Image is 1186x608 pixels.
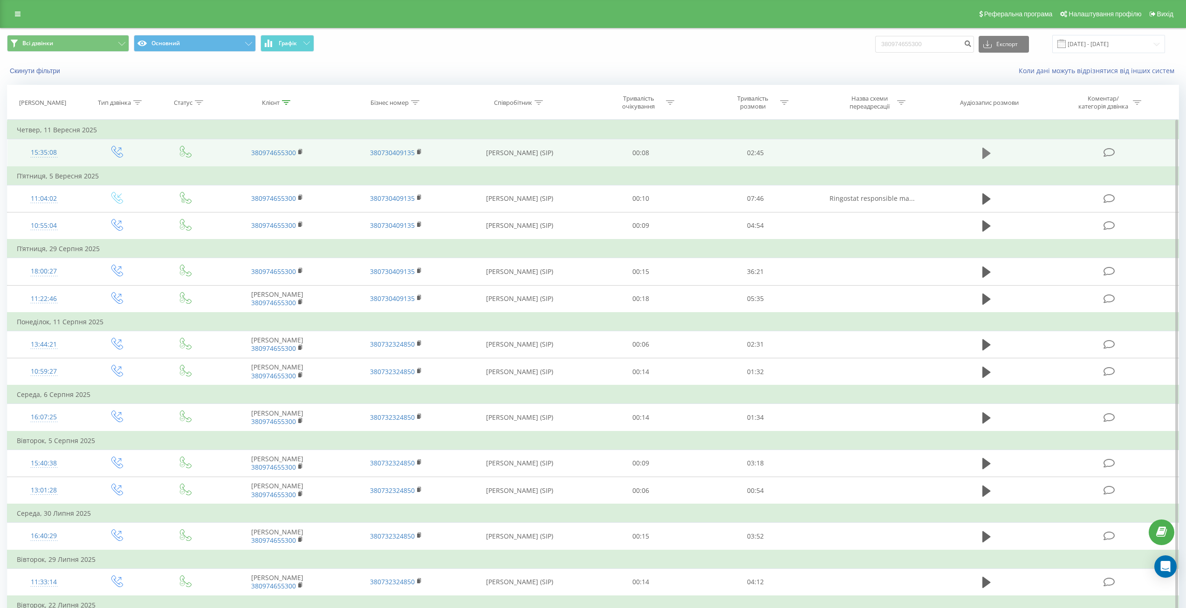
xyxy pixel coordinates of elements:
td: [PERSON_NAME] (SIP) [456,450,584,477]
a: 380974655300 [251,463,296,471]
td: [PERSON_NAME] (SIP) [456,477,584,505]
a: 380974655300 [251,344,296,353]
td: [PERSON_NAME] [218,477,336,505]
a: 380730409135 [370,267,415,276]
div: Тривалість розмови [728,95,778,110]
div: Open Intercom Messenger [1154,555,1177,578]
td: 07:46 [698,185,812,212]
span: Реферальна програма [984,10,1053,18]
td: 02:45 [698,139,812,167]
input: Пошук за номером [875,36,974,53]
div: 13:44:21 [17,335,71,354]
td: [PERSON_NAME] [218,450,336,477]
td: [PERSON_NAME] [218,568,336,596]
div: [PERSON_NAME] [19,99,66,107]
div: 11:33:14 [17,573,71,591]
td: Понеділок, 11 Серпня 2025 [7,313,1179,331]
td: 00:54 [698,477,812,505]
td: П’ятниця, 29 Серпня 2025 [7,239,1179,258]
td: 00:09 [584,212,698,239]
span: Графік [279,40,297,47]
button: Графік [261,35,314,52]
div: Співробітник [494,99,532,107]
a: 380974655300 [251,148,296,157]
div: 15:40:38 [17,454,71,472]
a: 380974655300 [251,298,296,307]
td: 02:31 [698,331,812,358]
td: [PERSON_NAME] (SIP) [456,523,584,550]
td: 00:09 [584,450,698,477]
td: [PERSON_NAME] [218,331,336,358]
div: 15:35:08 [17,143,71,162]
div: Бізнес номер [370,99,409,107]
td: 00:06 [584,477,698,505]
button: Основний [134,35,256,52]
a: 380732324850 [370,367,415,376]
td: Вівторок, 29 Липня 2025 [7,550,1179,569]
button: Експорт [979,36,1029,53]
div: 11:04:02 [17,190,71,208]
div: Назва схеми переадресації [845,95,895,110]
a: Коли дані можуть відрізнятися вiд інших систем [1019,66,1179,75]
span: Ringostat responsible ma... [830,194,915,203]
a: 380730409135 [370,148,415,157]
div: Статус [174,99,192,107]
td: П’ятниця, 5 Вересня 2025 [7,167,1179,185]
td: 00:10 [584,185,698,212]
td: [PERSON_NAME] (SIP) [456,139,584,167]
a: 380730409135 [370,221,415,230]
a: 380730409135 [370,294,415,303]
td: [PERSON_NAME] (SIP) [456,285,584,313]
td: 01:32 [698,358,812,386]
td: 00:08 [584,139,698,167]
td: 00:06 [584,331,698,358]
td: Четвер, 11 Вересня 2025 [7,121,1179,139]
td: 00:14 [584,358,698,386]
div: Клієнт [262,99,280,107]
td: [PERSON_NAME] [218,358,336,386]
td: [PERSON_NAME] (SIP) [456,212,584,239]
div: 16:07:25 [17,408,71,426]
a: 380974655300 [251,221,296,230]
a: 380732324850 [370,577,415,586]
td: 04:12 [698,568,812,596]
span: Вихід [1157,10,1173,18]
td: Середа, 30 Липня 2025 [7,504,1179,523]
td: 00:18 [584,285,698,313]
button: Скинути фільтри [7,67,65,75]
div: Коментар/категорія дзвінка [1076,95,1131,110]
div: 10:59:27 [17,362,71,381]
td: [PERSON_NAME] [218,523,336,550]
a: 380974655300 [251,371,296,380]
td: 04:54 [698,212,812,239]
a: 380974655300 [251,417,296,426]
a: 380732324850 [370,413,415,422]
td: 00:14 [584,568,698,596]
a: 380732324850 [370,486,415,495]
a: 380732324850 [370,458,415,467]
td: Вівторок, 5 Серпня 2025 [7,431,1179,450]
button: Всі дзвінки [7,35,129,52]
td: 03:18 [698,450,812,477]
div: 16:40:29 [17,527,71,545]
a: 380974655300 [251,581,296,590]
a: 380732324850 [370,340,415,348]
a: 380974655300 [251,267,296,276]
td: 00:15 [584,523,698,550]
a: 380730409135 [370,194,415,203]
td: 36:21 [698,258,812,285]
td: Середа, 6 Серпня 2025 [7,385,1179,404]
div: 10:55:04 [17,217,71,235]
div: Тип дзвінка [98,99,131,107]
td: 00:15 [584,258,698,285]
span: Налаштування профілю [1069,10,1141,18]
td: 00:14 [584,404,698,431]
a: 380732324850 [370,532,415,540]
td: 01:34 [698,404,812,431]
td: [PERSON_NAME] (SIP) [456,404,584,431]
div: 18:00:27 [17,262,71,280]
div: Аудіозапис розмови [960,99,1019,107]
a: 380974655300 [251,536,296,545]
td: [PERSON_NAME] (SIP) [456,331,584,358]
div: 11:22:46 [17,290,71,308]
